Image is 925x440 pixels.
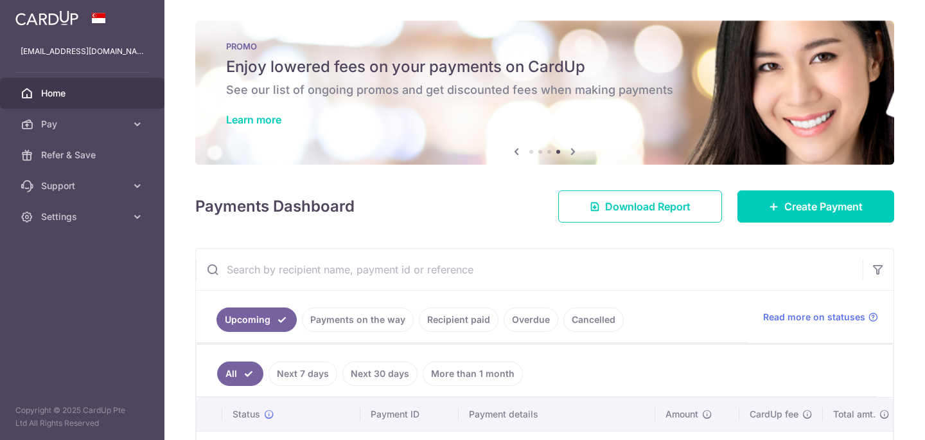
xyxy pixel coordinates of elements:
a: Read more on statuses [763,311,878,324]
span: Create Payment [784,199,863,214]
th: Payment ID [360,398,459,431]
a: Learn more [226,113,281,126]
span: Status [233,408,260,421]
span: Settings [41,210,126,223]
h4: Payments Dashboard [195,195,355,218]
a: Overdue [504,307,558,332]
iframe: Opens a widget where you can find more information [842,401,912,434]
a: Next 30 days [342,362,418,386]
h6: See our list of ongoing promos and get discounted fees when making payments [226,82,863,98]
span: Refer & Save [41,149,126,161]
span: Pay [41,118,126,131]
a: Recipient paid [419,307,498,332]
a: All [217,362,263,386]
img: Latest Promos banner [195,21,894,165]
a: Create Payment [737,190,894,223]
span: Read more on statuses [763,311,865,324]
a: Upcoming [216,307,297,332]
span: Total amt. [833,408,876,421]
a: Payments on the way [302,307,414,332]
a: More than 1 month [423,362,523,386]
p: PROMO [226,41,863,51]
input: Search by recipient name, payment id or reference [196,249,863,290]
th: Payment details [459,398,655,431]
a: Download Report [558,190,722,223]
span: Support [41,179,126,192]
span: CardUp fee [750,408,798,421]
span: Amount [665,408,698,421]
h5: Enjoy lowered fees on your payments on CardUp [226,57,863,77]
img: CardUp [15,10,78,26]
a: Next 7 days [269,362,337,386]
p: [EMAIL_ADDRESS][DOMAIN_NAME] [21,45,144,58]
a: Cancelled [563,307,624,332]
span: Download Report [605,199,691,214]
span: Home [41,87,126,100]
